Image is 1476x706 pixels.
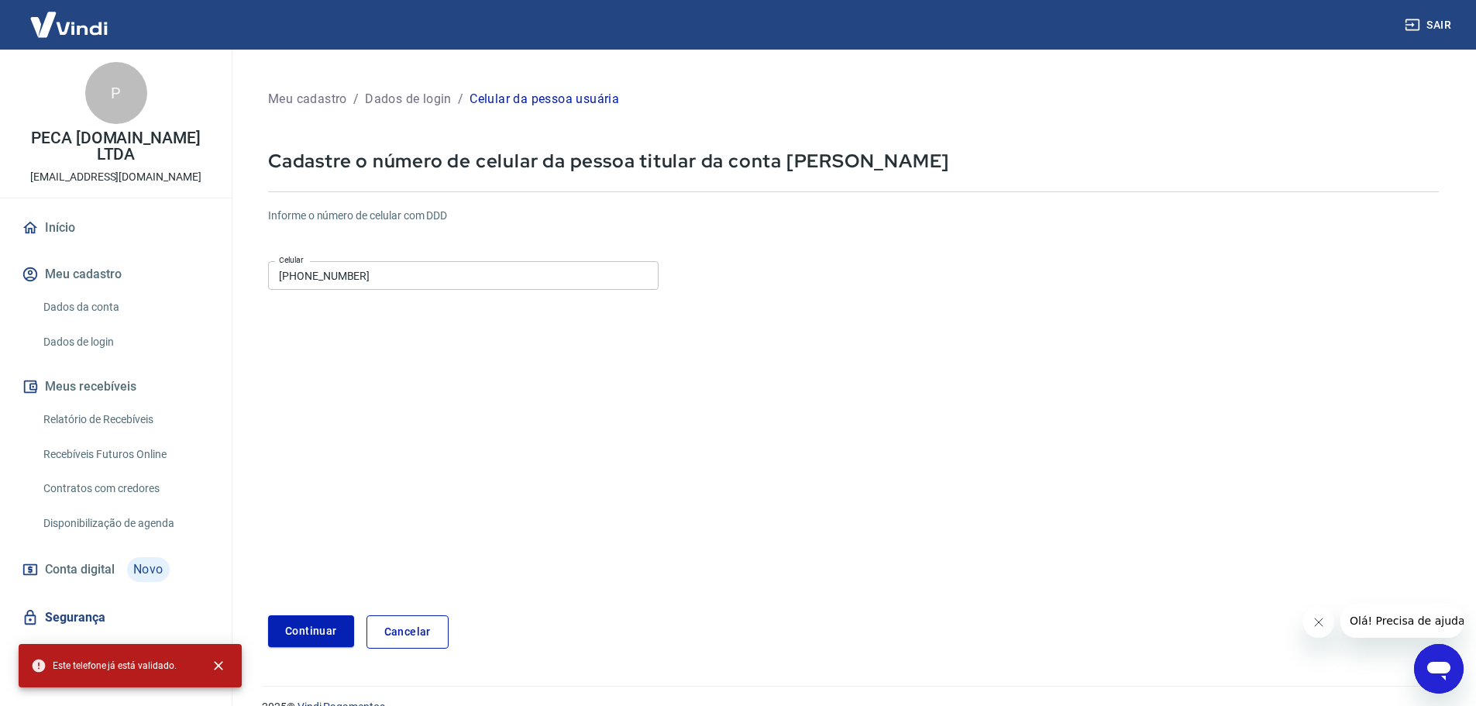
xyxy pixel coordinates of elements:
[201,649,236,683] button: close
[268,149,1439,173] p: Cadastre o número de celular da pessoa titular da conta [PERSON_NAME]
[1340,604,1464,638] iframe: Mensagem da empresa
[37,473,213,505] a: Contratos com credores
[37,326,213,358] a: Dados de login
[12,130,219,163] p: PECA [DOMAIN_NAME] LTDA
[1402,11,1457,40] button: Sair
[19,211,213,245] a: Início
[19,601,213,635] a: Segurança
[127,557,170,582] span: Novo
[19,370,213,404] button: Meus recebíveis
[458,90,463,108] p: /
[470,90,619,108] p: Celular da pessoa usuária
[268,615,354,647] button: Continuar
[268,90,347,108] p: Meu cadastro
[45,559,115,580] span: Conta digital
[37,291,213,323] a: Dados da conta
[9,11,130,23] span: Olá! Precisa de ajuda?
[30,169,201,185] p: [EMAIL_ADDRESS][DOMAIN_NAME]
[37,439,213,470] a: Recebíveis Futuros Online
[19,551,213,588] a: Conta digitalNovo
[37,508,213,539] a: Disponibilização de agenda
[365,90,452,108] p: Dados de login
[268,208,1439,224] h6: Informe o número de celular com DDD
[279,254,304,266] label: Celular
[19,1,119,48] img: Vindi
[37,404,213,436] a: Relatório de Recebíveis
[353,90,359,108] p: /
[366,615,449,649] a: Cancelar
[1303,607,1334,638] iframe: Fechar mensagem
[85,62,147,124] div: P
[1414,644,1464,694] iframe: Botão para abrir a janela de mensagens
[19,257,213,291] button: Meu cadastro
[31,658,177,673] span: Este telefone já está validado.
